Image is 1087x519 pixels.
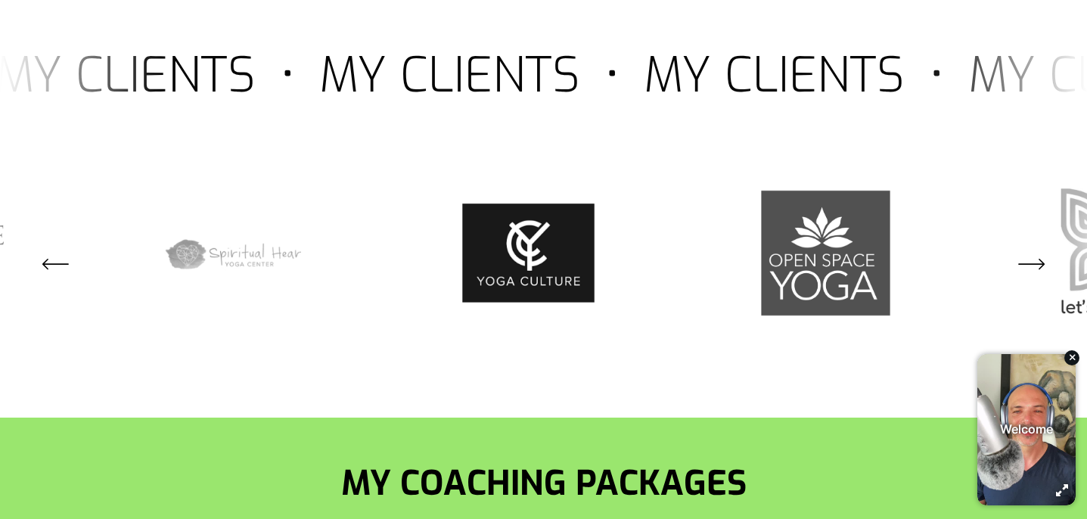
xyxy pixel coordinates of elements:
tspan: • [280,42,295,107]
tspan: MY CLIENTS [319,42,580,107]
iframe: chipbot-button-iframe [970,346,1083,515]
tspan: • [929,42,944,107]
tspan: MY CLIENTS [644,42,905,107]
button: Previous [33,241,78,287]
strong: MY COACHING PACKAGES [341,461,747,506]
tspan: • [604,42,620,107]
button: Next [1009,241,1054,287]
